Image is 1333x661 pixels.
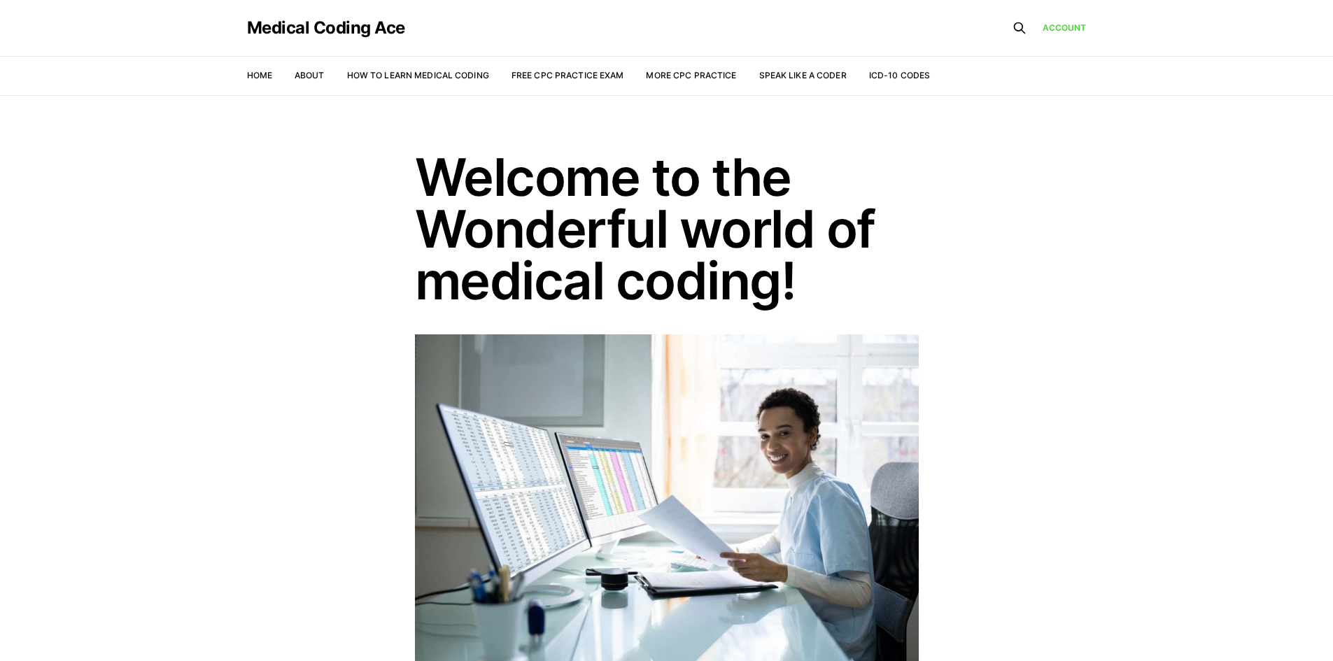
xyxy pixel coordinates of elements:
a: Speak Like a Coder [759,70,847,80]
a: How to Learn Medical Coding [347,70,489,80]
h1: Welcome to the Wonderful world of medical coding! [415,151,919,306]
a: About [295,70,325,80]
a: Medical Coding Ace [247,20,405,36]
a: Free CPC Practice Exam [512,70,624,80]
a: More CPC Practice [646,70,736,80]
a: Home [247,70,272,80]
a: Account [1043,21,1087,34]
a: ICD-10 Codes [869,70,930,80]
